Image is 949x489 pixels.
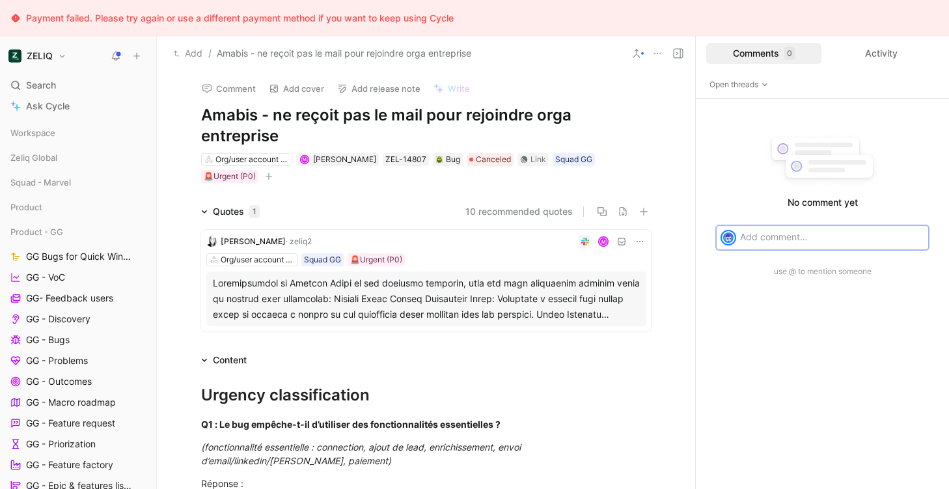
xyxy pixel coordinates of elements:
span: Amabis - ne reçoit pas le mail pour rejoindre orga entreprise [217,46,471,61]
div: Payment failed. Please try again or use a different payment method if you want to keep using Cycle [26,10,454,26]
span: Squad - Marvel [10,176,71,189]
img: empty-comments [762,130,883,190]
div: use @ to mention someone [706,265,939,278]
div: 🪲Bug [433,153,463,166]
div: 🚨Urgent (P0) [350,253,402,266]
div: Squad GG [555,153,592,166]
a: GG - Problems [5,351,151,370]
a: GG- Feedback users [5,288,151,308]
a: Ask Cycle [5,96,151,116]
div: Squad - Marvel [5,173,151,192]
div: M [599,238,607,246]
span: Write [448,83,470,94]
button: Write [428,79,476,98]
span: GG - Outcomes [26,375,92,388]
button: Add cover [263,79,330,98]
div: Workspace [5,123,151,143]
span: GG - Macro roadmap [26,396,116,409]
span: / [208,46,212,61]
div: Product - GG [5,222,151,242]
div: M [301,156,308,163]
span: GG - Problems [26,354,88,367]
div: Urgency classification [201,384,652,407]
h1: Amabis - ne reçoit pas le mail pour rejoindre orga entreprise [201,105,652,147]
div: Content [213,352,247,368]
div: Product [5,197,151,217]
em: (fonctionnalité essentielle : connection, ajout de lead, enrichissement, envoi d’email/linkedin/[... [201,441,523,466]
div: Comments0 [706,43,821,64]
span: GG - VoC [26,271,65,284]
div: 🚨Urgent (P0) [204,170,256,183]
span: Ask Cycle [26,98,70,114]
a: GG - Outcomes [5,372,151,391]
span: · zeliq2 [286,236,312,246]
span: GG - Discovery [26,313,90,326]
span: Canceled [476,153,511,166]
div: Product [5,197,151,221]
span: GG Bugs for Quick Wins days [26,250,135,263]
div: Zeliq Global [5,148,151,171]
img: 🪲 [435,156,443,163]
div: 1 [249,205,260,218]
a: GG Bugs for Quick Wins days [5,247,151,266]
div: Activity [824,43,939,64]
span: Open threads [709,78,769,91]
h1: ZELIQ [27,50,53,62]
div: Quotes1 [196,204,265,219]
a: GG - VoC [5,268,151,287]
img: ZELIQ [8,49,21,63]
a: GG - Feature factory [5,455,151,475]
div: Search [5,76,151,95]
span: Workspace [10,126,55,139]
span: GG - Feature request [26,417,115,430]
span: [PERSON_NAME] [221,236,286,246]
div: Canceled [467,153,514,166]
a: GG - Feature request [5,413,151,433]
div: Quotes [213,204,260,219]
div: Squad - Marvel [5,173,151,196]
div: Content [196,352,252,368]
div: Loremipsumdol si Ametcon Adipi el sed doeiusmo temporin, utla etd magn aliquaenim adminim venia q... [213,275,640,322]
span: GG - Bugs [26,333,70,346]
span: Product - GG [10,225,63,238]
a: GG - Priorization [5,434,151,454]
p: No comment yet [706,195,939,210]
button: Add release note [331,79,426,98]
strong: Q1 : Le bug empêche-t-il d’utiliser des fonctionnalités essentielles ? [201,419,501,430]
span: Zeliq Global [10,151,57,164]
div: Org/user account management [215,153,288,166]
span: GG - Feature factory [26,458,113,471]
span: Search [26,77,56,93]
button: ZELIQZELIQ [5,47,70,65]
button: Comment [196,79,262,98]
button: Open threads [706,78,772,91]
div: Squad GG [304,253,341,266]
div: 0 [784,47,795,60]
div: Bug [435,153,460,166]
a: GG - Bugs [5,330,151,350]
div: Zeliq Global [5,148,151,167]
div: Link [530,153,546,166]
span: GG- Feedback users [26,292,113,305]
span: Product [10,201,42,214]
button: Add [170,46,206,61]
div: ZEL-14807 [385,153,426,166]
img: 6188465281476_60ae4fcc18b0cbc05c7f_192.jpg [206,236,217,247]
button: 10 recommended quotes [465,204,573,219]
a: GG - Discovery [5,309,151,329]
span: GG - Priorization [26,438,96,451]
img: avatar [722,231,735,244]
a: GG - Macro roadmap [5,393,151,412]
span: [PERSON_NAME] [313,154,376,164]
div: Org/user account management [221,253,294,266]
